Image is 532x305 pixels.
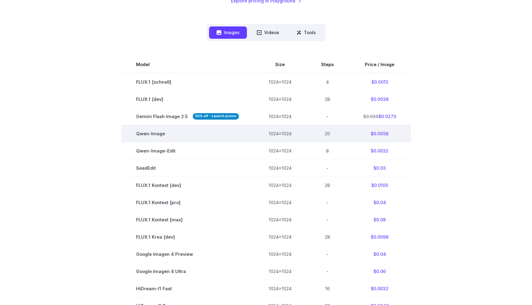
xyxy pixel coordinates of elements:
[349,159,411,176] td: $0.03
[254,125,306,142] td: 1024x1024
[306,246,349,263] td: -
[254,108,306,125] td: 1024x1024
[254,73,306,91] td: 1024x1024
[306,176,349,194] td: 28
[349,56,411,73] th: Price / Image
[121,142,254,159] td: Qwen-Image-Edit
[306,280,349,297] td: 16
[121,280,254,297] td: HiDream-I1 Fast
[254,194,306,211] td: 1024x1024
[254,142,306,159] td: 1024x1024
[306,194,349,211] td: -
[121,159,254,176] td: SeedEdit
[363,114,378,119] s: $0.039
[306,228,349,245] td: 28
[209,26,247,38] button: Images
[121,56,254,73] th: Model
[289,26,323,38] button: Tools
[349,211,411,228] td: $0.08
[349,246,411,263] td: $0.04
[349,176,411,194] td: $0.0105
[306,73,349,91] td: 4
[254,211,306,228] td: 1024x1024
[121,263,254,280] td: Google Imagen 4 Ultra
[254,280,306,297] td: 1024x1024
[306,211,349,228] td: -
[306,142,349,159] td: 8
[306,90,349,108] td: 28
[349,73,411,91] td: $0.0013
[349,90,411,108] td: $0.0038
[136,113,239,120] span: Gemini Flash Image 2.5
[349,280,411,297] td: $0.0032
[121,246,254,263] td: Google Imagen 4 Preview
[306,159,349,176] td: -
[121,228,254,245] td: FLUX.1 Krea [dev]
[254,246,306,263] td: 1024x1024
[349,108,411,125] td: $0.0273
[349,263,411,280] td: $0.06
[306,263,349,280] td: -
[121,125,254,142] td: Qwen-Image
[193,113,239,120] strong: 30% off - Launch promo
[349,142,411,159] td: $0.0032
[349,228,411,245] td: $0.0098
[254,90,306,108] td: 1024x1024
[254,159,306,176] td: 1024x1024
[349,125,411,142] td: $0.0058
[121,194,254,211] td: FLUX.1 Kontext [pro]
[254,263,306,280] td: 1024x1024
[121,90,254,108] td: FLUX.1 [dev]
[349,194,411,211] td: $0.04
[121,176,254,194] td: FLUX.1 Kontext [dev]
[121,73,254,91] td: FLUX.1 [schnell]
[306,56,349,73] th: Steps
[249,26,287,38] button: Videos
[254,228,306,245] td: 1024x1024
[254,56,306,73] th: Size
[121,211,254,228] td: FLUX.1 Kontext [max]
[306,125,349,142] td: 20
[306,108,349,125] td: -
[254,176,306,194] td: 1024x1024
